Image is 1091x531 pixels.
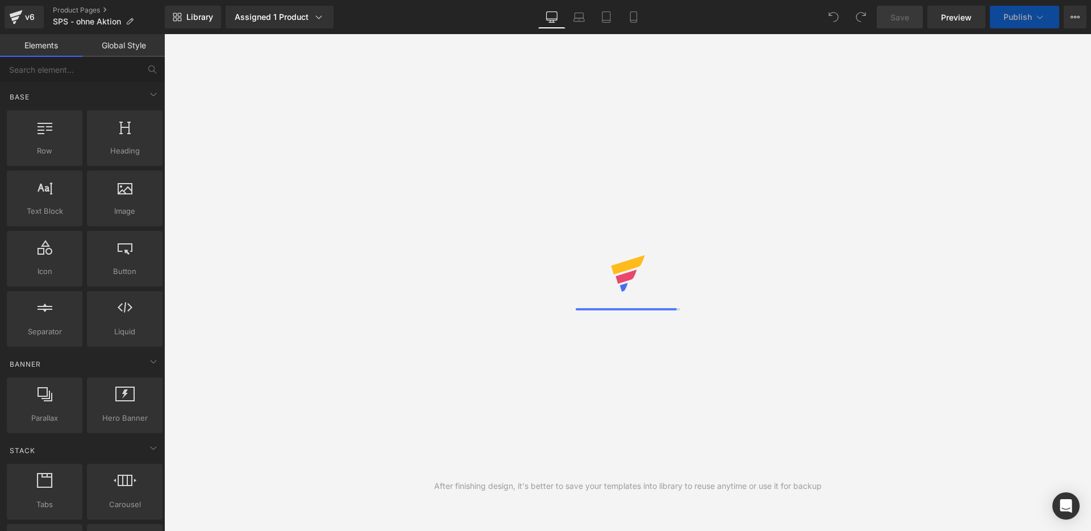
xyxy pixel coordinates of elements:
a: Desktop [538,6,565,28]
span: Base [9,92,31,102]
span: Button [90,265,159,277]
span: Liquid [90,326,159,338]
span: Library [186,12,213,22]
span: Hero Banner [90,412,159,424]
span: Tabs [10,499,79,511]
span: Image [90,205,159,217]
span: Carousel [90,499,159,511]
span: Text Block [10,205,79,217]
span: Separator [10,326,79,338]
button: More [1064,6,1086,28]
span: Row [10,145,79,157]
div: After finishing design, it's better to save your templates into library to reuse anytime or use i... [434,480,822,492]
span: Preview [941,11,972,23]
a: Tablet [593,6,620,28]
a: Preview [927,6,985,28]
a: v6 [5,6,44,28]
a: Product Pages [53,6,165,15]
span: Parallax [10,412,79,424]
div: v6 [23,10,37,24]
span: Heading [90,145,159,157]
div: Open Intercom Messenger [1052,492,1080,520]
button: Undo [822,6,845,28]
span: Icon [10,265,79,277]
div: Assigned 1 Product [235,11,324,23]
a: Mobile [620,6,647,28]
span: Stack [9,445,36,456]
button: Publish [990,6,1059,28]
span: Publish [1003,13,1032,22]
a: Laptop [565,6,593,28]
span: SPS - ohne Aktion [53,17,121,26]
a: New Library [165,6,221,28]
a: Global Style [82,34,165,57]
span: Banner [9,359,42,370]
button: Redo [850,6,872,28]
span: Save [890,11,909,23]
